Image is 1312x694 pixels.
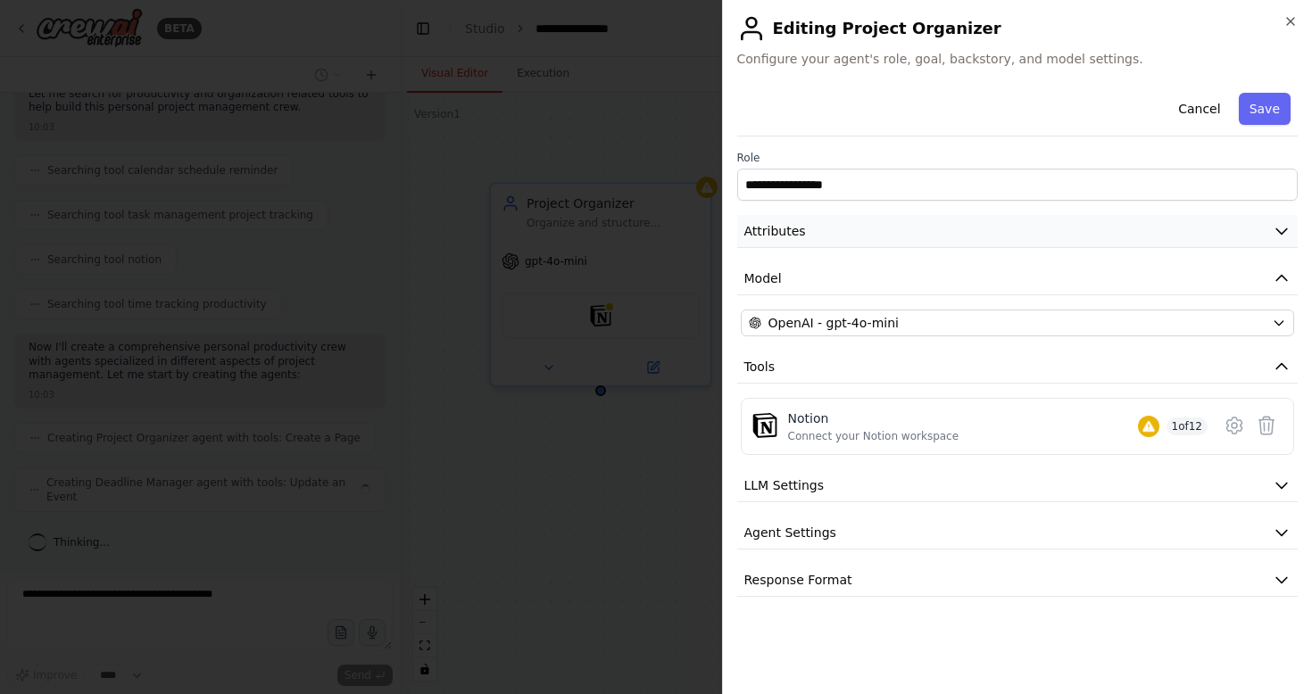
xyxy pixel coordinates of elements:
h2: Editing Project Organizer [737,14,1299,43]
span: Configure your agent's role, goal, backstory, and model settings. [737,50,1299,68]
button: Configure tool [1218,409,1250,442]
button: OpenAI - gpt-4o-mini [741,310,1295,336]
span: OpenAI - gpt-4o-mini [768,314,899,332]
span: Model [744,269,782,287]
button: Tools [737,351,1299,384]
div: Notion [788,409,959,427]
button: Cancel [1167,93,1231,125]
button: Attributes [737,215,1299,248]
label: Role [737,151,1299,165]
button: Delete tool [1250,409,1283,442]
button: Save [1239,93,1291,125]
button: Response Format [737,564,1299,597]
span: Attributes [744,222,806,240]
button: LLM Settings [737,469,1299,502]
span: Response Format [744,571,852,589]
span: 1 of 12 [1167,417,1208,435]
span: Agent Settings [744,524,836,541]
img: Notion [752,413,777,438]
div: Connect your Notion workspace [788,429,959,443]
span: LLM Settings [744,476,825,494]
button: Agent Settings [737,516,1299,549]
button: Model [737,262,1299,295]
span: Tools [744,358,776,376]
